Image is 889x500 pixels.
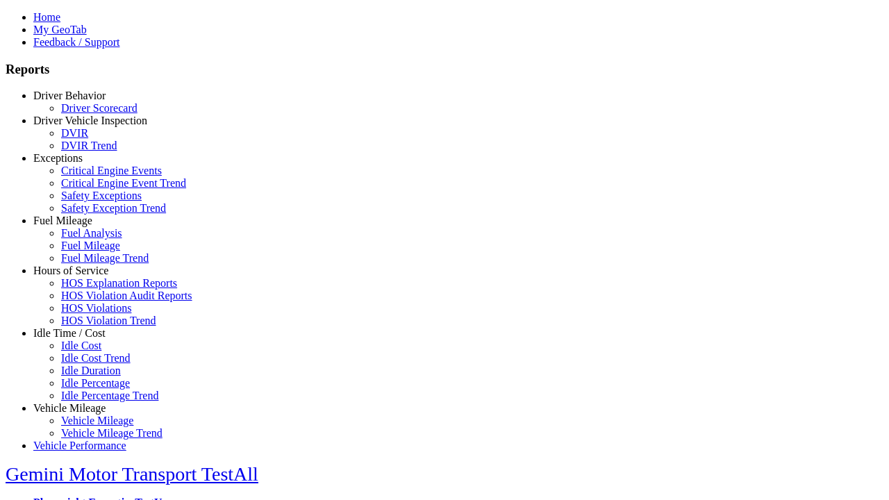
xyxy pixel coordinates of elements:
[33,402,106,414] a: Vehicle Mileage
[61,127,88,139] a: DVIR
[33,24,87,35] a: My GeoTab
[61,190,142,201] a: Safety Exceptions
[33,265,108,276] a: Hours of Service
[61,365,121,376] a: Idle Duration
[33,327,106,339] a: Idle Time / Cost
[61,315,156,326] a: HOS Violation Trend
[33,152,83,164] a: Exceptions
[61,140,117,151] a: DVIR Trend
[61,352,131,364] a: Idle Cost Trend
[33,11,60,23] a: Home
[61,427,163,439] a: Vehicle Mileage Trend
[61,102,138,114] a: Driver Scorecard
[61,227,122,239] a: Fuel Analysis
[33,36,119,48] a: Feedback / Support
[61,377,130,389] a: Idle Percentage
[61,390,158,401] a: Idle Percentage Trend
[61,302,131,314] a: HOS Violations
[61,290,192,301] a: HOS Violation Audit Reports
[33,215,92,226] a: Fuel Mileage
[61,240,120,251] a: Fuel Mileage
[61,340,101,351] a: Idle Cost
[61,177,186,189] a: Critical Engine Event Trend
[6,463,258,485] a: Gemini Motor Transport TestAll
[61,277,177,289] a: HOS Explanation Reports
[61,415,133,426] a: Vehicle Mileage
[61,202,166,214] a: Safety Exception Trend
[33,440,126,451] a: Vehicle Performance
[6,62,883,77] h3: Reports
[61,252,149,264] a: Fuel Mileage Trend
[61,165,162,176] a: Critical Engine Events
[33,90,106,101] a: Driver Behavior
[33,115,147,126] a: Driver Vehicle Inspection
